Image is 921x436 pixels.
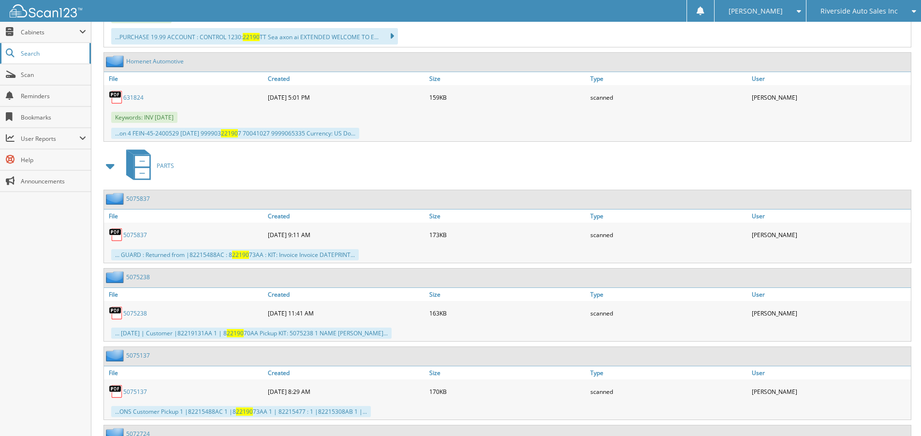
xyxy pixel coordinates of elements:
img: PDF.png [109,227,123,242]
span: Bookmarks [21,113,86,121]
span: 22190 [232,251,249,259]
a: 5075837 [123,231,147,239]
span: 22190 [221,129,238,137]
div: ... [DATE] | Customer |82219131AA 1 | 8 70AA Pickup KIT: 5075238 1 NAME [PERSON_NAME]... [111,328,392,339]
div: ... GUARD : Returned from |82215488AC : 8 73AA : KIT: Invoice Invoice DATEPRINT... [111,249,359,260]
a: File [104,288,265,301]
a: 5075238 [126,273,150,281]
div: 170KB [427,382,588,401]
a: Type [588,366,749,379]
a: User [749,72,911,85]
span: Riverside Auto Sales Inc [820,8,898,14]
a: PARTS [120,147,174,185]
div: [DATE] 5:01 PM [265,88,427,107]
a: Created [265,72,427,85]
span: 22190 [227,329,244,337]
div: [DATE] 11:41 AM [265,303,427,323]
div: 163KB [427,303,588,323]
a: Size [427,288,588,301]
span: Scan [21,71,86,79]
div: [PERSON_NAME] [749,225,911,244]
div: [DATE] 9:11 AM [265,225,427,244]
span: User Reports [21,135,79,143]
a: User [749,210,911,223]
a: Type [588,210,749,223]
span: [PERSON_NAME] [729,8,783,14]
div: scanned [588,88,749,107]
div: ...on 4 FEIN-45-2400529 [DATE] 999903 7 70041027 9999065335 Currency: US Do... [111,128,359,139]
a: User [749,366,911,379]
a: User [749,288,911,301]
a: Type [588,72,749,85]
img: folder2.png [106,193,126,205]
a: Created [265,288,427,301]
img: folder2.png [106,349,126,361]
img: PDF.png [109,90,123,105]
div: 173KB [427,225,588,244]
a: File [104,72,265,85]
span: PARTS [157,162,174,170]
a: 5075837 [126,195,150,203]
span: 22190 [236,407,253,416]
span: Cabinets [21,28,79,36]
div: [PERSON_NAME] [749,88,911,107]
a: File [104,210,265,223]
span: Announcements [21,177,86,185]
a: 5075137 [123,388,147,396]
a: File [104,366,265,379]
iframe: Chat Widget [873,390,921,436]
a: Type [588,288,749,301]
div: scanned [588,303,749,323]
div: [PERSON_NAME] [749,382,911,401]
a: Homenet Automotive [126,57,184,65]
img: PDF.png [109,384,123,399]
div: ...ONS Customer Pickup 1 |82215488AC 1 |8 73AA 1 | 82215477 : 1 |82215308AB 1 |... [111,406,371,417]
span: Keywords: INV [DATE] [111,112,177,123]
a: Created [265,210,427,223]
div: scanned [588,382,749,401]
a: Size [427,210,588,223]
a: Size [427,72,588,85]
a: 5075137 [126,351,150,360]
img: scan123-logo-white.svg [10,4,82,17]
div: ...PURCHASE 19.99 ACCOUNT : CONTROL 1230: TT Sea axon ai EXTENDED WELCOME TO E... [111,28,398,45]
a: Created [265,366,427,379]
a: Size [427,366,588,379]
img: folder2.png [106,55,126,67]
span: Help [21,156,86,164]
div: [DATE] 8:29 AM [265,382,427,401]
div: 159KB [427,88,588,107]
div: [PERSON_NAME] [749,303,911,323]
span: Reminders [21,92,86,100]
img: PDF.png [109,306,123,320]
span: 22190 [243,33,260,41]
a: 5075238 [123,309,147,317]
div: scanned [588,225,749,244]
span: Search [21,49,85,58]
img: folder2.png [106,271,126,283]
a: 631824 [123,93,144,102]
